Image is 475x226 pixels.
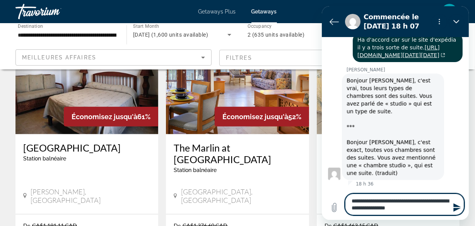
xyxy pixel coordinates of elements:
[248,32,304,38] span: 2 (635 units available)
[317,11,460,134] img: 2093I01L.jpg
[72,113,137,121] span: Économisez jusqu'à
[15,2,93,22] a: Travorium
[22,54,96,61] span: Meilleures affaires
[198,8,236,15] a: Getaways Plus
[133,24,159,29] span: Start Month
[23,142,150,153] a: [GEOGRAPHIC_DATA]
[15,11,158,134] img: 4859I01L.jpg
[31,187,150,204] span: [PERSON_NAME], [GEOGRAPHIC_DATA]
[219,49,415,66] button: Filter
[439,3,460,20] button: User Menu
[23,155,66,162] span: Station balnéaire
[222,113,288,121] span: Économisez jusqu'à
[18,24,43,29] span: Destination
[174,167,217,173] span: Station balnéaire
[181,187,301,204] span: [GEOGRAPHIC_DATA], [GEOGRAPHIC_DATA]
[215,107,309,126] div: 52%
[251,8,277,15] a: Getaways
[322,6,469,220] iframe: Fenêtre de messagerie
[166,11,309,134] img: A200I01X.jpg
[174,142,301,165] a: The Marlin at [GEOGRAPHIC_DATA]
[133,32,208,38] span: [DATE] (1,600 units available)
[64,107,158,126] div: 61%
[248,24,272,29] span: Occupancy
[22,53,205,62] mat-select: Sort by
